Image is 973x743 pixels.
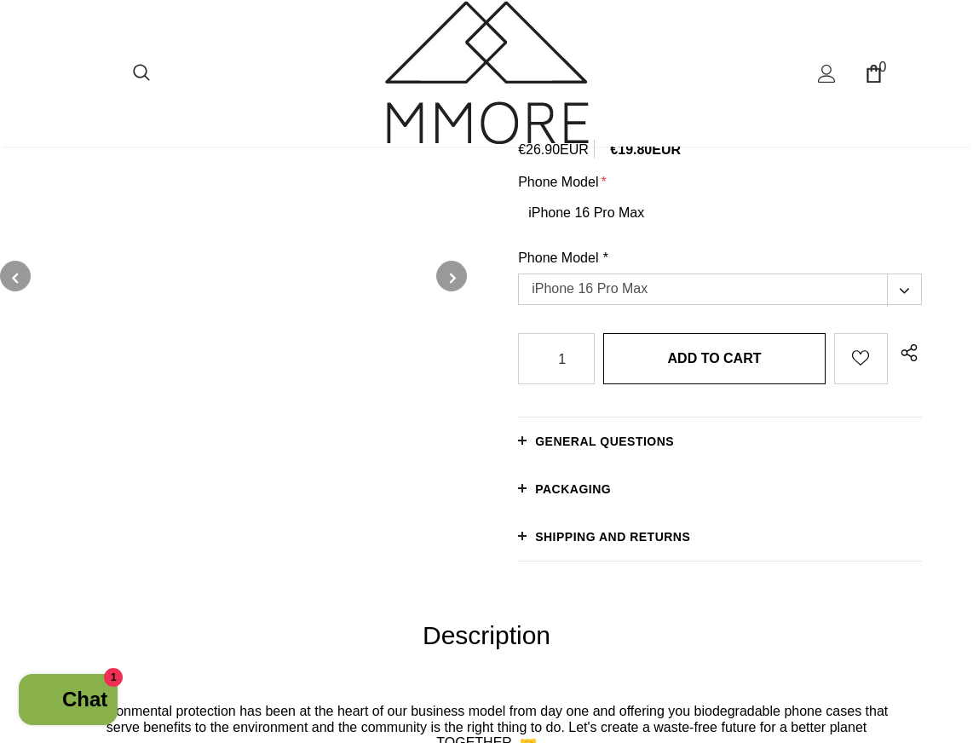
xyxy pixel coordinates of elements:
[603,333,826,384] input: Add to cart
[518,418,922,465] a: General Questions
[518,175,607,190] label: Phone Model
[14,674,123,729] inbox-online-store-chat: Shopify online store chat
[385,1,589,144] img: MMORE Cases
[423,621,550,649] span: Description
[535,435,674,448] span: General Questions
[872,58,892,78] span: 0
[535,530,690,544] span: Shipping and returns
[518,274,922,305] label: iPhone 16 Pro Max
[535,482,611,496] span: PACKAGING
[518,142,589,157] span: €26.90EUR
[518,513,922,561] a: Shipping and returns
[610,142,681,157] span: €19.80EUR
[518,251,598,265] span: Phone Model
[518,465,922,513] a: PACKAGING
[865,65,883,83] a: 0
